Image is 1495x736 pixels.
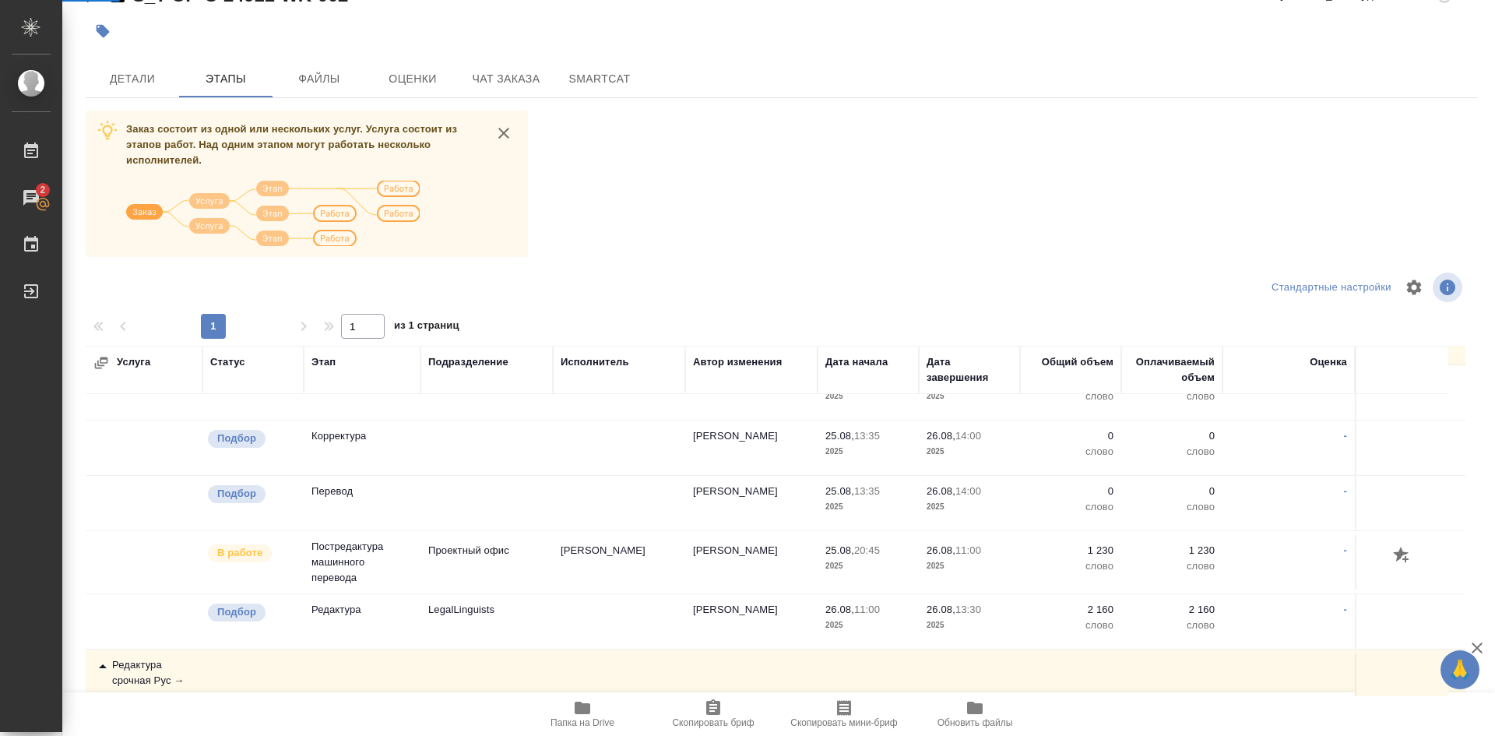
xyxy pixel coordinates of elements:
[909,692,1040,736] button: Обновить файлы
[1389,543,1416,569] button: Добавить оценку
[854,430,880,442] p: 13:35
[927,430,955,442] p: 26.08,
[825,558,911,574] p: 2025
[927,444,1012,460] p: 2025
[790,717,897,728] span: Скопировать мини-бриф
[927,499,1012,515] p: 2025
[825,354,888,370] div: Дата начала
[1028,543,1113,558] p: 1 230
[937,717,1013,728] span: Обновить файлы
[492,121,515,145] button: close
[1129,602,1215,618] p: 2 160
[1129,428,1215,444] p: 0
[1129,499,1215,515] p: слово
[648,692,779,736] button: Скопировать бриф
[311,602,413,618] p: Редактура
[1129,354,1215,386] div: Оплачиваемый объем
[210,354,245,370] div: Статус
[311,354,336,370] div: Этап
[1028,499,1113,515] p: слово
[1344,430,1347,442] a: -
[1042,354,1113,370] div: Общий объем
[1268,276,1395,300] div: split button
[825,389,911,404] p: 2025
[693,354,782,370] div: Автор изменения
[126,123,457,166] span: Заказ состоит из одной или нескольких услуг. Услуга состоит из этапов работ. Над одним этапом мог...
[93,355,109,371] button: Развернуть
[1129,444,1215,460] p: слово
[955,604,981,615] p: 13:30
[825,604,854,615] p: 26.08,
[428,354,508,370] div: Подразделение
[1395,269,1433,306] span: Настроить таблицу
[685,476,818,530] td: [PERSON_NAME]
[1129,484,1215,499] p: 0
[825,544,854,556] p: 25.08,
[779,692,909,736] button: Скопировать мини-бриф
[93,657,195,704] div: Редактура срочная Рус → Англ ( 1 )
[927,389,1012,404] p: 2025
[685,594,818,649] td: [PERSON_NAME]
[927,354,1012,386] div: Дата завершения
[1028,389,1113,404] p: слово
[1440,650,1479,689] button: 🙏
[927,485,955,497] p: 26.08,
[685,421,818,475] td: [PERSON_NAME]
[561,354,629,370] div: Исполнитель
[825,499,911,515] p: 2025
[1344,604,1347,615] a: -
[1129,618,1215,633] p: слово
[1028,444,1113,460] p: слово
[854,485,880,497] p: 13:35
[562,69,637,89] span: SmartCat
[469,69,543,89] span: Чат заказа
[1447,653,1473,686] span: 🙏
[311,428,413,444] p: Корректура
[1129,543,1215,558] p: 1 230
[1028,602,1113,618] p: 2 160
[825,618,911,633] p: 2025
[825,430,854,442] p: 25.08,
[672,717,754,728] span: Скопировать бриф
[93,354,249,371] div: Услуга
[420,594,553,649] td: LegalLinguists
[927,544,955,556] p: 26.08,
[217,604,256,620] p: Подбор
[955,544,981,556] p: 11:00
[217,431,256,446] p: Подбор
[95,69,170,89] span: Детали
[854,544,880,556] p: 20:45
[1028,558,1113,574] p: слово
[311,539,413,586] p: Постредактура машинного перевода
[551,717,614,728] span: Папка на Drive
[217,545,262,561] p: В работе
[1028,618,1113,633] p: слово
[1344,544,1347,556] a: -
[1433,273,1465,302] span: Посмотреть информацию
[217,486,256,502] p: Подбор
[955,430,981,442] p: 14:00
[4,178,58,217] a: 2
[1028,428,1113,444] p: 0
[825,485,854,497] p: 25.08,
[1344,485,1347,497] a: -
[188,69,263,89] span: Этапы
[394,316,459,339] span: из 1 страниц
[420,535,553,590] td: Проектный офис
[927,604,955,615] p: 26.08,
[854,604,880,615] p: 11:00
[86,14,120,48] button: Добавить тэг
[553,535,685,590] td: [PERSON_NAME]
[311,484,413,499] p: Перевод
[375,69,450,89] span: Оценки
[1129,389,1215,404] p: слово
[1310,354,1347,370] div: Оценка
[927,558,1012,574] p: 2025
[282,69,357,89] span: Файлы
[517,692,648,736] button: Папка на Drive
[927,618,1012,633] p: 2025
[1028,484,1113,499] p: 0
[685,535,818,590] td: [PERSON_NAME]
[30,182,55,198] span: 2
[955,485,981,497] p: 14:00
